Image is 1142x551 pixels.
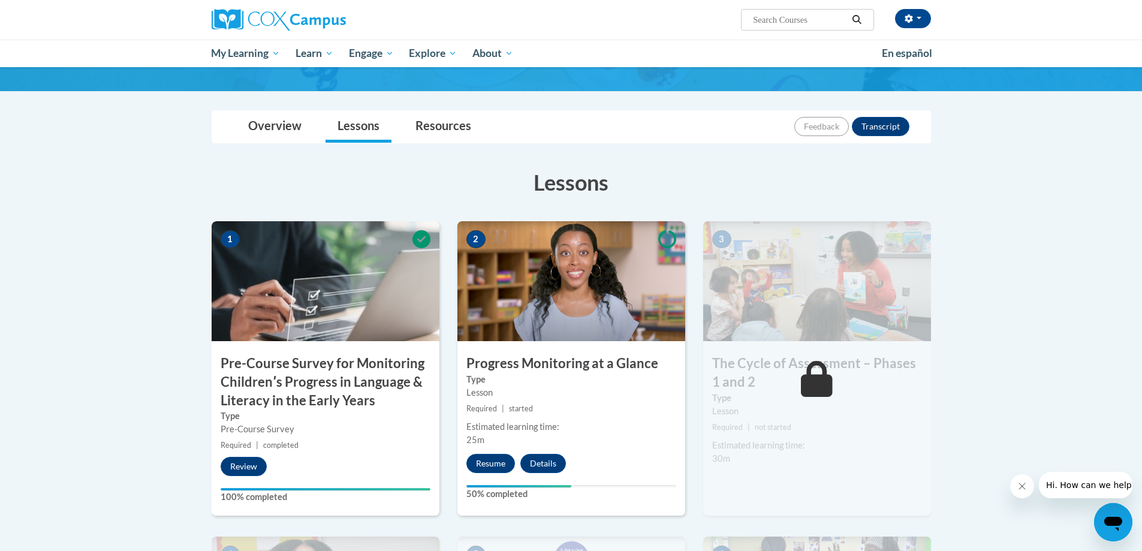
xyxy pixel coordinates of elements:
iframe: Button to launch messaging window [1094,503,1132,541]
span: Explore [409,46,457,61]
span: 30m [712,453,730,463]
a: Overview [236,111,314,143]
label: Type [466,373,676,386]
h3: The Cycle of Assessment – Phases 1 and 2 [703,354,931,392]
div: Estimated learning time: [712,439,922,452]
span: | [748,423,750,432]
span: 2 [466,230,486,248]
a: Engage [341,40,402,67]
h3: Progress Monitoring at a Glance [457,354,685,373]
span: Learn [296,46,333,61]
img: Cox Campus [212,9,346,31]
a: Learn [288,40,341,67]
span: not started [755,423,791,432]
span: started [509,404,533,413]
button: Review [221,457,267,476]
span: Engage [349,46,394,61]
a: En español [874,41,940,66]
a: My Learning [204,40,288,67]
a: Cox Campus [212,9,439,31]
img: Course Image [212,221,439,341]
label: Type [712,392,922,405]
button: Feedback [794,117,849,136]
button: Account Settings [895,9,931,28]
h3: Pre-Course Survey for Monitoring Childrenʹs Progress in Language & Literacy in the Early Years [212,354,439,410]
label: 100% completed [221,490,430,504]
img: Course Image [457,221,685,341]
span: Required [712,423,743,432]
button: Resume [466,454,515,473]
a: Lessons [326,111,391,143]
span: 3 [712,230,731,248]
span: Hi. How can we help? [7,8,97,18]
h3: Lessons [212,167,931,197]
div: Your progress [466,485,571,487]
img: Course Image [703,221,931,341]
span: 25m [466,435,484,445]
span: About [472,46,513,61]
span: En español [882,47,932,59]
button: Search [848,13,866,27]
label: 50% completed [466,487,676,501]
a: Explore [401,40,465,67]
span: | [256,441,258,450]
label: Type [221,410,430,423]
div: Your progress [221,488,430,490]
input: Search Courses [752,13,848,27]
span: completed [263,441,299,450]
div: Lesson [712,405,922,418]
button: Transcript [852,117,909,136]
iframe: Message from company [1039,472,1132,498]
iframe: Close message [1010,474,1034,498]
span: 1 [221,230,240,248]
a: About [465,40,521,67]
button: Details [520,454,566,473]
div: Lesson [466,386,676,399]
div: Estimated learning time: [466,420,676,433]
div: Pre-Course Survey [221,423,430,436]
span: Required [221,441,251,450]
div: Main menu [194,40,949,67]
a: Resources [403,111,483,143]
span: | [502,404,504,413]
span: My Learning [211,46,280,61]
span: Required [466,404,497,413]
